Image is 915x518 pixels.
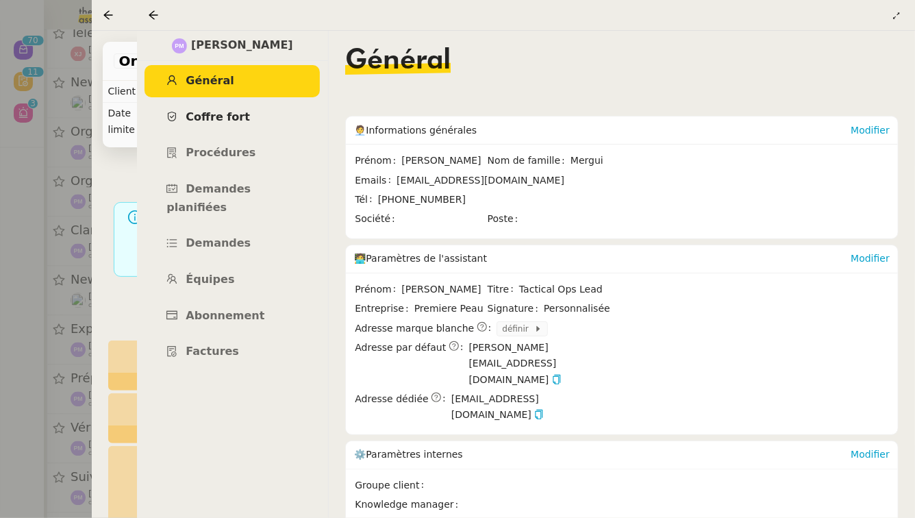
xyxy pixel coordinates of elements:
[851,449,890,460] a: Modifier
[186,309,264,322] span: Abonnement
[451,391,618,423] span: [EMAIL_ADDRESS][DOMAIN_NAME]
[502,322,534,336] span: définir
[851,125,890,136] a: Modifier
[191,36,293,55] span: [PERSON_NAME]
[401,282,486,297] span: [PERSON_NAME]
[355,478,429,493] span: Groupe client
[544,301,610,317] span: Personnalisée
[103,103,153,140] td: Date limite
[145,300,320,332] a: Abonnement
[378,194,466,205] span: [PHONE_NUMBER]
[186,345,239,358] span: Factures
[355,211,400,227] span: Société
[488,282,519,297] span: Titre
[355,321,474,336] span: Adresse marque blanche
[355,340,446,356] span: Adresse par défaut
[366,449,462,460] span: Paramètres internes
[145,264,320,296] a: Équipes
[355,153,401,169] span: Prénom
[401,153,486,169] span: [PERSON_NAME]
[145,65,320,97] a: Général
[186,146,255,159] span: Procédures
[119,54,403,68] span: Organiser et trier les documents sur Google Drive
[145,137,320,169] a: Procédures
[186,110,250,123] span: Coffre fort
[366,125,477,136] span: Informations générales
[414,301,486,317] span: Premiere Peau
[571,153,618,169] span: Mergui
[355,497,464,513] span: Knowledge manager
[103,81,153,103] td: Client
[519,282,618,297] span: Tactical Ops Lead
[186,273,234,286] span: Équipes
[355,301,414,317] span: Entreprise
[366,253,487,264] span: Paramètres de l'assistant
[354,245,851,273] div: 🧑‍💻
[355,192,377,208] span: Tél
[851,253,890,264] a: Modifier
[488,301,544,317] span: Signature
[354,116,851,144] div: 🧑‍💼
[145,173,320,223] a: Demandes planifiées
[345,47,451,75] span: Général
[355,391,428,407] span: Adresse dédiée
[145,101,320,134] a: Coffre fort
[354,441,851,469] div: ⚙️
[488,211,524,227] span: Poste
[397,175,564,186] span: [EMAIL_ADDRESS][DOMAIN_NAME]
[355,173,397,188] span: Emails
[145,227,320,260] a: Demandes
[186,74,234,87] span: Général
[172,38,187,53] img: svg
[355,282,401,297] span: Prénom
[166,182,251,214] span: Demandes planifiées
[469,340,619,388] span: [PERSON_NAME][EMAIL_ADDRESS][DOMAIN_NAME]
[186,236,251,249] span: Demandes
[488,153,571,169] span: Nom de famille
